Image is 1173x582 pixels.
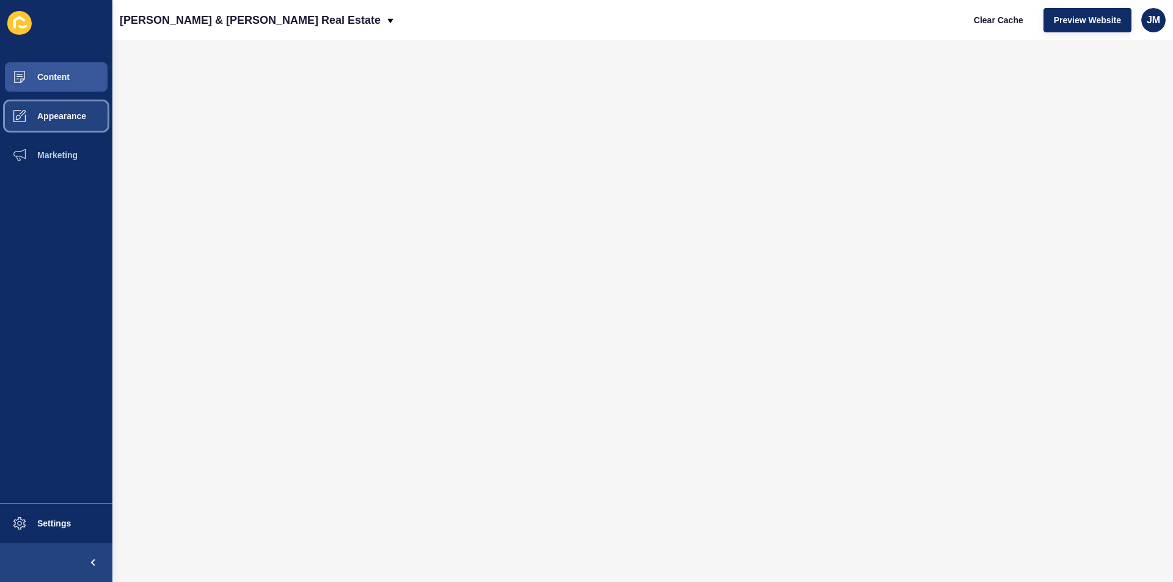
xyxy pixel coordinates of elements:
[963,8,1034,32] button: Clear Cache
[1147,14,1160,26] span: JM
[1043,8,1131,32] button: Preview Website
[974,14,1023,26] span: Clear Cache
[120,5,381,35] p: [PERSON_NAME] & [PERSON_NAME] Real Estate
[1054,14,1121,26] span: Preview Website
